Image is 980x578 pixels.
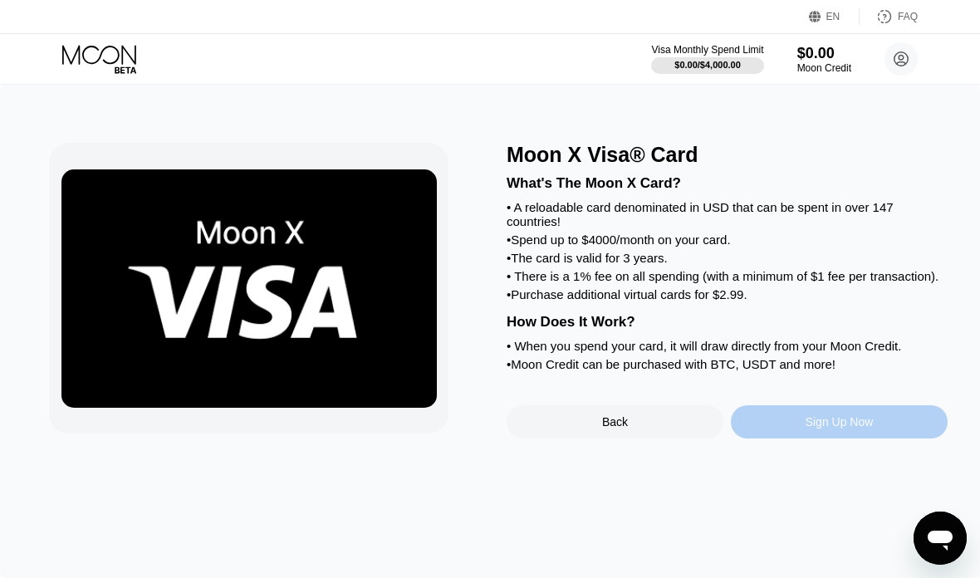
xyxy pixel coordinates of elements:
div: $0.00 / $4,000.00 [674,60,741,70]
div: • A reloadable card denominated in USD that can be spent in over 147 countries! [507,200,948,228]
div: FAQ [860,8,918,25]
div: Back [602,415,628,429]
div: Back [507,405,723,438]
div: Moon Credit [797,62,851,74]
div: • There is a 1% fee on all spending (with a minimum of $1 fee per transaction). [507,269,948,283]
div: $0.00Moon Credit [797,45,851,74]
div: • Moon Credit can be purchased with BTC, USDT and more! [507,357,948,371]
div: Sign Up Now [731,405,948,438]
div: EN [826,11,840,22]
div: • Spend up to $4000/month on your card. [507,233,948,247]
div: • When you spend your card, it will draw directly from your Moon Credit. [507,339,948,353]
div: EN [809,8,860,25]
div: Sign Up Now [806,415,874,429]
div: Moon X Visa® Card [507,143,948,167]
div: How Does It Work? [507,314,948,331]
div: What's The Moon X Card? [507,175,948,192]
div: Visa Monthly Spend Limit$0.00/$4,000.00 [651,44,763,74]
div: • The card is valid for 3 years. [507,251,948,265]
div: • Purchase additional virtual cards for $2.99. [507,287,948,301]
iframe: Button to launch messaging window [914,512,967,565]
div: Visa Monthly Spend Limit [651,44,763,56]
div: $0.00 [797,45,851,62]
div: FAQ [898,11,918,22]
